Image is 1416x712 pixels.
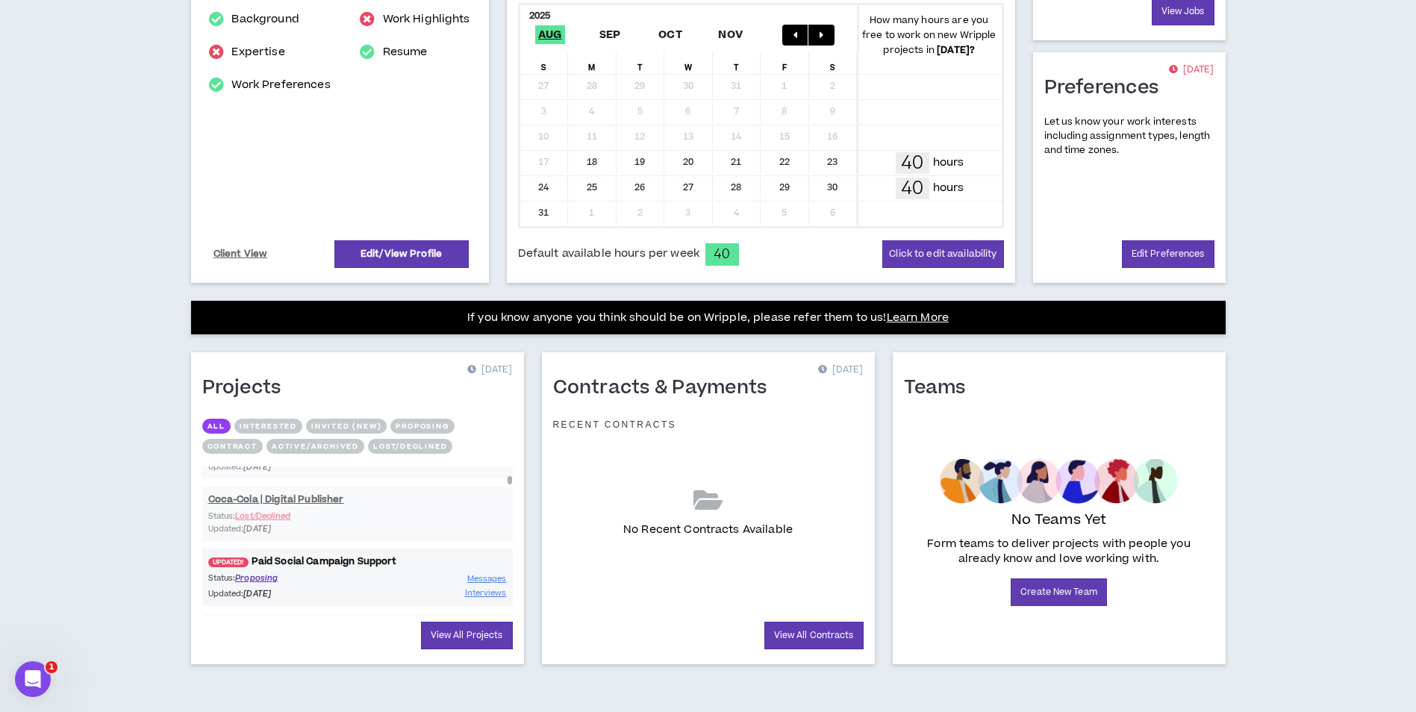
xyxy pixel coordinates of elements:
h1: Contracts & Payments [553,376,779,400]
h1: Projects [202,376,293,400]
p: hours [933,154,964,171]
span: Aug [535,25,565,44]
span: Oct [655,25,685,44]
a: View All Contracts [764,622,864,649]
span: Nov [715,25,746,44]
div: M [568,51,617,74]
a: Expertise [231,43,284,61]
button: Active/Archived [266,439,364,454]
a: Resume [383,43,428,61]
h1: Teams [904,376,977,400]
img: empty [940,459,1178,504]
a: Background [231,10,299,28]
span: Messages [467,573,507,584]
button: Lost/Declined [368,439,452,454]
div: W [664,51,713,74]
div: T [617,51,665,74]
a: Create New Team [1011,578,1107,606]
b: 2025 [529,9,551,22]
button: Contract [202,439,263,454]
a: Edit Preferences [1122,240,1214,268]
div: T [713,51,761,74]
a: Client View [211,241,270,267]
span: 1 [46,661,57,673]
p: No Recent Contracts Available [623,522,793,538]
p: hours [933,180,964,196]
p: [DATE] [1169,63,1214,78]
p: If you know anyone you think should be on Wripple, please refer them to us! [467,309,949,327]
a: View All Projects [421,622,513,649]
p: Status: [208,572,358,584]
button: Proposing [390,419,454,434]
div: F [761,51,809,74]
a: Messages [467,572,507,586]
span: Default available hours per week [518,246,699,262]
button: Interested [234,419,302,434]
p: [DATE] [467,363,512,378]
p: Let us know your work interests including assignment types, length and time zones. [1044,115,1214,158]
button: Click to edit availability [882,240,1003,268]
h1: Preferences [1044,76,1170,100]
p: Recent Contracts [553,419,677,431]
button: Invited (new) [306,419,387,434]
a: Interviews [465,586,507,600]
p: Updated: [208,587,358,600]
a: Learn More [887,310,949,325]
div: S [520,51,569,74]
div: S [809,51,858,74]
i: [DATE] [243,588,271,599]
span: UPDATED! [208,558,249,567]
p: No Teams Yet [1011,510,1107,531]
p: How many hours are you free to work on new Wripple projects in [857,13,1002,57]
a: Work Highlights [383,10,470,28]
a: UPDATED!Paid Social Campaign Support [202,555,513,569]
span: Interviews [465,587,507,599]
button: All [202,419,231,434]
b: [DATE] ? [937,43,975,57]
a: Edit/View Profile [334,240,469,268]
p: [DATE] [818,363,863,378]
a: Work Preferences [231,76,330,94]
span: Proposing [235,572,278,584]
p: Form teams to deliver projects with people you already know and love working with. [910,537,1208,566]
iframe: Intercom live chat [15,661,51,697]
span: Sep [596,25,624,44]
